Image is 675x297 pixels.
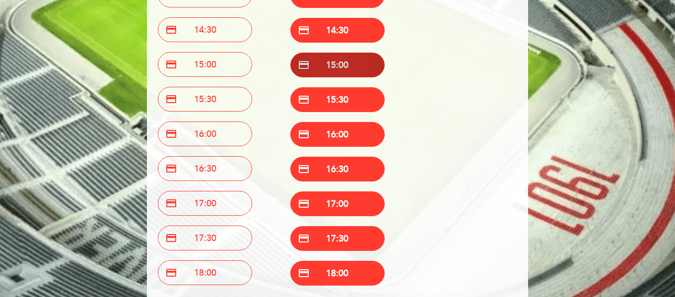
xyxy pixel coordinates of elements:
[290,157,385,181] button: credit_card 16:30
[165,163,177,175] span: credit_card
[158,87,252,112] button: credit_card 15:30
[298,24,310,36] span: credit_card
[165,93,177,105] span: credit_card
[165,232,177,244] span: credit_card
[298,128,310,140] span: credit_card
[165,128,177,140] span: credit_card
[298,198,310,210] span: credit_card
[290,191,385,216] button: credit_card 17:00
[158,191,252,216] button: credit_card 17:00
[290,226,385,251] button: credit_card 17:30
[298,59,310,71] span: credit_card
[298,233,310,244] span: credit_card
[298,267,310,279] span: credit_card
[165,24,177,36] span: credit_card
[298,94,310,106] span: credit_card
[158,156,252,181] button: credit_card 16:30
[290,18,385,43] button: credit_card 14:30
[298,163,310,175] span: credit_card
[290,87,385,112] button: credit_card 15:30
[165,197,177,209] span: credit_card
[290,122,385,147] button: credit_card 16:00
[290,261,385,286] button: credit_card 18:00
[158,121,252,146] button: credit_card 16:00
[158,226,252,250] button: credit_card 17:30
[290,53,385,77] button: credit_card 15:00
[158,260,252,285] button: credit_card 18:00
[158,17,252,42] button: credit_card 14:30
[158,52,252,77] button: credit_card 15:00
[165,267,177,279] span: credit_card
[165,59,177,70] span: credit_card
